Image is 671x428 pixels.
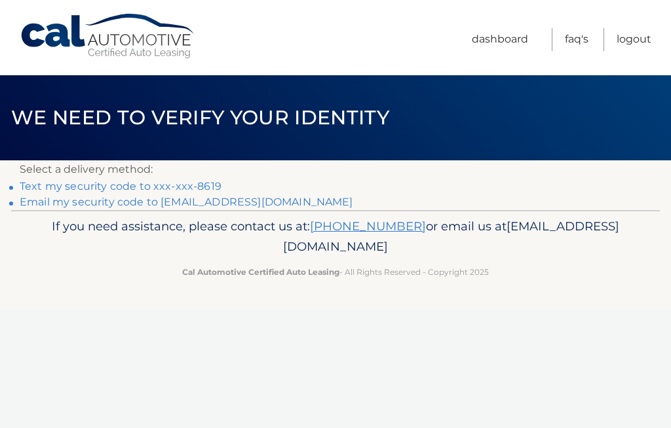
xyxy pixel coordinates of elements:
[565,28,588,51] a: FAQ's
[182,267,339,277] strong: Cal Automotive Certified Auto Leasing
[31,265,640,279] p: - All Rights Reserved - Copyright 2025
[31,216,640,258] p: If you need assistance, please contact us at: or email us at
[20,196,353,208] a: Email my security code to [EMAIL_ADDRESS][DOMAIN_NAME]
[472,28,528,51] a: Dashboard
[20,13,197,60] a: Cal Automotive
[20,180,221,192] a: Text my security code to xxx-xxx-8619
[617,28,651,51] a: Logout
[20,160,651,179] p: Select a delivery method:
[11,105,389,130] span: We need to verify your identity
[310,219,426,234] a: [PHONE_NUMBER]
